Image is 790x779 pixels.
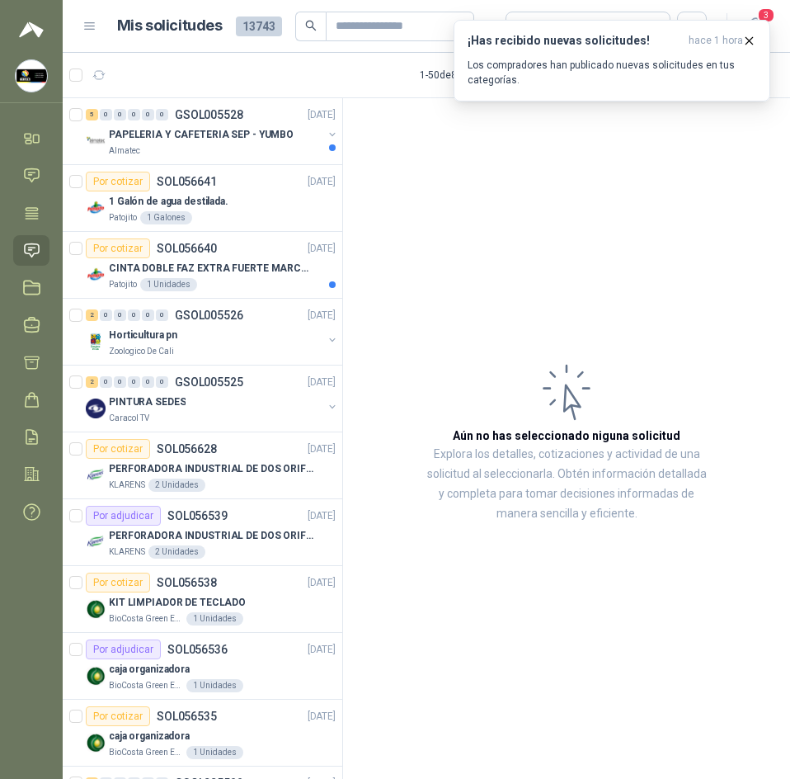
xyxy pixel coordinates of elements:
[426,445,708,524] p: Explora los detalles, cotizaciones y actividad de una solicitud al seleccionarla. Obtén informaci...
[114,309,126,321] div: 0
[156,376,168,388] div: 0
[148,479,205,492] div: 2 Unidades
[117,14,223,38] h1: Mis solicitudes
[308,241,336,257] p: [DATE]
[86,309,98,321] div: 2
[109,595,246,611] p: KIT LIMPIADOR DE TECLADO
[741,12,770,41] button: 3
[86,131,106,151] img: Company Logo
[86,198,106,218] img: Company Logo
[100,109,112,120] div: 0
[109,278,137,291] p: Patojito
[308,441,336,457] p: [DATE]
[186,679,243,692] div: 1 Unidades
[109,211,137,224] p: Patojito
[100,309,112,321] div: 0
[86,109,98,120] div: 5
[156,309,168,321] div: 0
[453,427,680,445] h3: Aún no has seleccionado niguna solicitud
[63,499,342,566] a: Por adjudicarSOL056539[DATE] Company LogoPERFORADORA INDUSTRIAL DE DOS ORIFICIOSKLARENS2 Unidades
[757,7,775,23] span: 3
[86,573,150,593] div: Por cotizar
[142,376,154,388] div: 0
[128,109,140,120] div: 0
[175,309,243,321] p: GSOL005526
[142,309,154,321] div: 0
[109,194,228,210] p: 1 Galón de agua destilada.
[100,376,112,388] div: 0
[86,465,106,485] img: Company Logo
[175,109,243,120] p: GSOL005528
[109,127,294,143] p: PAPELERIA Y CAFETERIA SEP - YUMBO
[308,308,336,323] p: [DATE]
[468,58,756,87] p: Los compradores han publicado nuevas solicitudes en tus categorías.
[109,394,186,410] p: PINTURA SEDES
[156,109,168,120] div: 0
[109,528,314,544] p: PERFORADORA INDUSTRIAL DE DOS ORIFICIOS
[128,309,140,321] div: 0
[86,332,106,352] img: Company Logo
[86,305,339,358] a: 2 0 0 0 0 0 GSOL005526[DATE] Company LogoHorticultura pnZoologico De Cali
[157,176,217,187] p: SOL056641
[689,34,743,48] span: hace 1 hora
[109,679,183,692] p: BioCosta Green Energy S.A.S
[86,372,339,425] a: 2 0 0 0 0 0 GSOL005525[DATE] Company LogoPINTURA SEDESCaracol TV
[86,599,106,619] img: Company Logo
[63,566,342,633] a: Por cotizarSOL056538[DATE] Company LogoKIT LIMPIADOR DE TECLADOBioCosta Green Energy S.A.S1 Unidades
[140,211,192,224] div: 1 Galones
[19,20,44,40] img: Logo peakr
[167,644,228,655] p: SOL056536
[454,20,770,102] button: ¡Has recibido nuevas solicitudes!hace 1 hora Los compradores han publicado nuevas solicitudes en ...
[308,375,336,390] p: [DATE]
[468,34,682,48] h3: ¡Has recibido nuevas solicitudes!
[109,662,190,677] p: caja organizadora
[128,376,140,388] div: 0
[516,17,551,35] div: Todas
[16,60,47,92] img: Company Logo
[420,62,527,88] div: 1 - 50 de 8032
[308,575,336,591] p: [DATE]
[142,109,154,120] div: 0
[63,432,342,499] a: Por cotizarSOL056628[DATE] Company LogoPERFORADORA INDUSTRIAL DE DOS ORIFICIOSKLARENS2 Unidades
[109,412,149,425] p: Caracol TV
[236,17,282,36] span: 13743
[109,345,174,358] p: Zoologico De Cali
[86,265,106,285] img: Company Logo
[308,642,336,658] p: [DATE]
[308,174,336,190] p: [DATE]
[109,461,314,477] p: PERFORADORA INDUSTRIAL DE DOS ORIFICIOS
[86,532,106,552] img: Company Logo
[109,612,183,626] p: BioCosta Green Energy S.A.S
[109,729,190,744] p: caja organizadora
[86,666,106,686] img: Company Logo
[109,144,140,158] p: Almatec
[157,443,217,455] p: SOL056628
[157,577,217,588] p: SOL056538
[86,172,150,191] div: Por cotizar
[86,439,150,459] div: Por cotizar
[148,545,205,559] div: 2 Unidades
[86,105,339,158] a: 5 0 0 0 0 0 GSOL005528[DATE] Company LogoPAPELERIA Y CAFETERIA SEP - YUMBOAlmatec
[114,376,126,388] div: 0
[109,479,145,492] p: KLARENS
[157,711,217,722] p: SOL056535
[167,510,228,522] p: SOL056539
[63,633,342,700] a: Por adjudicarSOL056536[DATE] Company Logocaja organizadoraBioCosta Green Energy S.A.S1 Unidades
[175,376,243,388] p: GSOL005525
[109,545,145,559] p: KLARENS
[140,278,197,291] div: 1 Unidades
[157,243,217,254] p: SOL056640
[305,20,317,31] span: search
[86,506,161,526] div: Por adjudicar
[63,700,342,767] a: Por cotizarSOL056535[DATE] Company Logocaja organizadoraBioCosta Green Energy S.A.S1 Unidades
[109,261,314,276] p: CINTA DOBLE FAZ EXTRA FUERTE MARCA:3M
[308,709,336,725] p: [DATE]
[186,612,243,626] div: 1 Unidades
[114,109,126,120] div: 0
[63,165,342,232] a: Por cotizarSOL056641[DATE] Company Logo1 Galón de agua destilada.Patojito1 Galones
[308,107,336,123] p: [DATE]
[86,399,106,418] img: Company Logo
[86,640,161,659] div: Por adjudicar
[109,328,177,343] p: Horticultura pn
[109,746,183,759] p: BioCosta Green Energy S.A.S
